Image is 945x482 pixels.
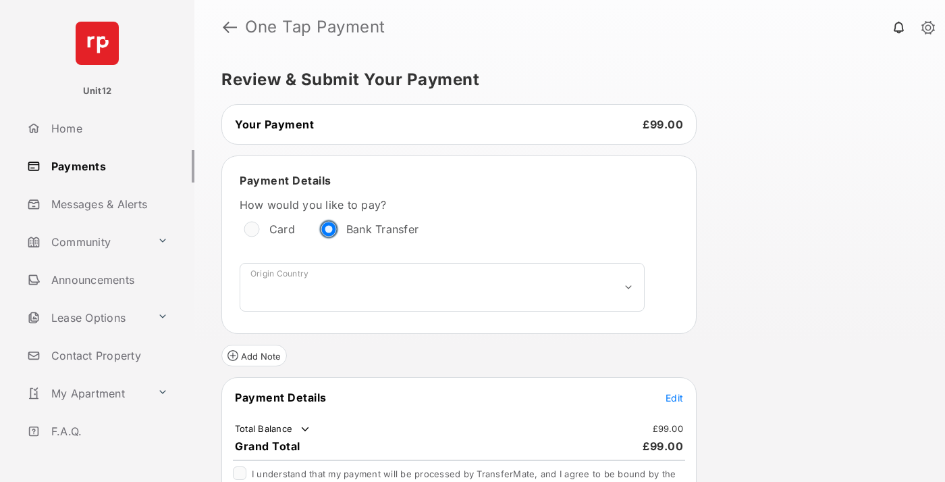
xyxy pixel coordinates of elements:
strong: One Tap Payment [245,19,385,35]
a: Contact Property [22,339,194,372]
a: Messages & Alerts [22,188,194,220]
span: Payment Details [240,174,331,187]
a: Payments [22,150,194,183]
label: Card [269,222,295,236]
img: svg+xml;base64,PHN2ZyB4bWxucz0iaHR0cDovL3d3dy53My5vcmcvMjAwMC9zdmciIHdpZHRoPSI2NCIgaGVpZ2h0PSI2NC... [76,22,119,65]
h5: Review & Submit Your Payment [221,72,907,88]
label: Bank Transfer [346,222,418,236]
span: Edit [666,392,683,404]
a: F.A.Q. [22,415,194,448]
a: Community [22,226,152,258]
a: Announcements [22,264,194,296]
button: Edit [666,391,683,404]
p: Unit12 [83,85,112,98]
a: Lease Options [22,302,152,334]
label: How would you like to pay? [240,198,645,212]
span: £99.00 [643,439,683,453]
td: Total Balance [234,423,312,436]
span: Your Payment [235,118,314,131]
td: £99.00 [652,423,684,435]
span: Payment Details [235,391,327,404]
a: My Apartment [22,377,152,410]
a: Home [22,112,194,145]
span: Grand Total [235,439,300,453]
span: £99.00 [643,118,683,131]
button: Add Note [221,345,287,366]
